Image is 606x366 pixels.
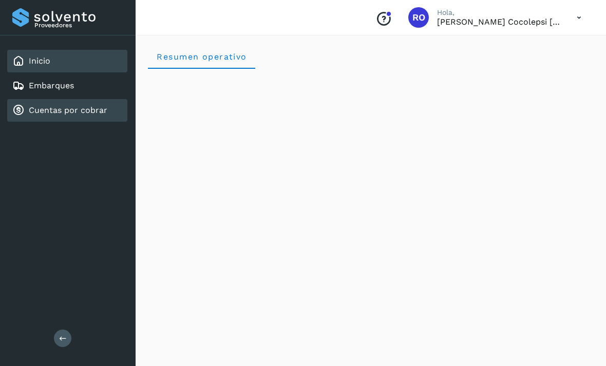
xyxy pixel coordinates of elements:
[7,99,127,122] div: Cuentas por cobrar
[156,52,247,62] span: Resumen operativo
[34,22,123,29] p: Proveedores
[437,8,560,17] p: Hola,
[437,17,560,27] p: Rosa Osiris Cocolepsi Morales
[7,50,127,72] div: Inicio
[29,105,107,115] a: Cuentas por cobrar
[7,74,127,97] div: Embarques
[29,81,74,90] a: Embarques
[29,56,50,66] a: Inicio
